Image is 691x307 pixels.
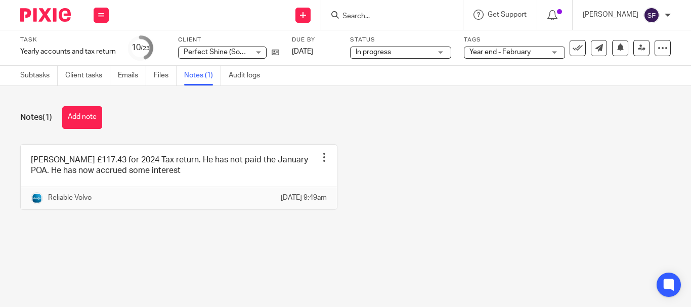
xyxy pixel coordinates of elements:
[350,36,451,44] label: Status
[20,112,52,123] h1: Notes
[154,66,177,85] a: Files
[184,49,278,56] span: Perfect Shine (South) Limited
[292,36,337,44] label: Due by
[583,10,638,20] p: [PERSON_NAME]
[48,193,92,203] p: Reliable Volvo
[20,66,58,85] a: Subtasks
[341,12,433,21] input: Search
[62,106,102,129] button: Add note
[20,47,116,57] div: Yearly accounts and tax return
[31,192,43,204] img: Diverso%20logo.png
[292,48,313,55] span: [DATE]
[132,42,150,54] div: 10
[141,46,150,51] small: /23
[643,7,660,23] img: svg%3E
[184,66,221,85] a: Notes (1)
[65,66,110,85] a: Client tasks
[229,66,268,85] a: Audit logs
[178,36,279,44] label: Client
[118,66,146,85] a: Emails
[356,49,391,56] span: In progress
[281,193,327,203] p: [DATE] 9:49am
[488,11,527,18] span: Get Support
[20,36,116,44] label: Task
[20,8,71,22] img: Pixie
[464,36,565,44] label: Tags
[469,49,531,56] span: Year end - February
[42,113,52,121] span: (1)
